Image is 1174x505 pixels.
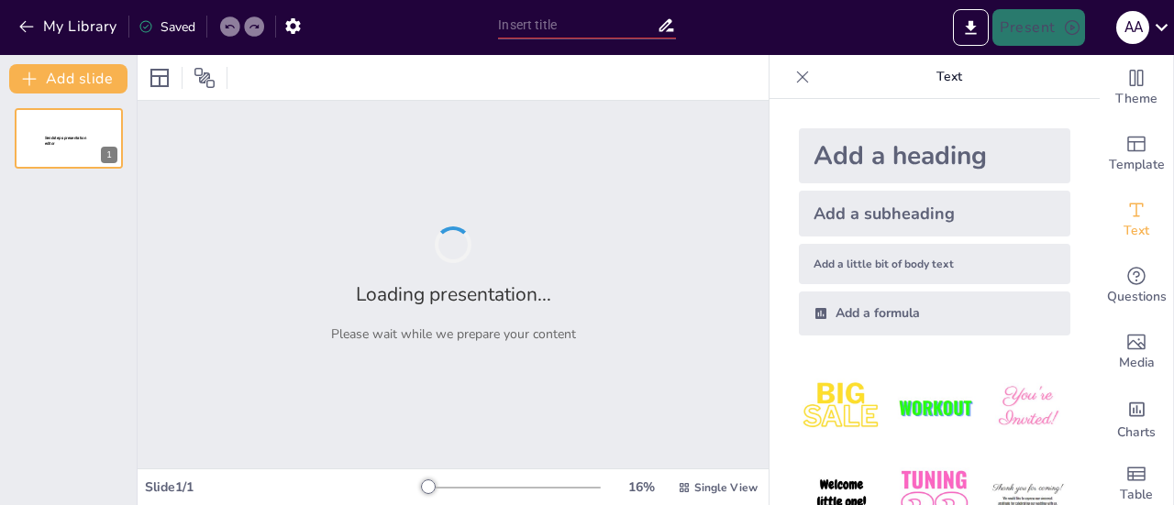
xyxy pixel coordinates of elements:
[992,9,1084,46] button: Present
[1100,319,1173,385] div: Add images, graphics, shapes or video
[817,55,1081,99] p: Text
[1100,253,1173,319] div: Get real-time input from your audience
[1116,9,1149,46] button: A A
[1100,55,1173,121] div: Change the overall theme
[1100,187,1173,253] div: Add text boxes
[498,12,656,38] input: Insert title
[1124,221,1149,241] span: Text
[1115,89,1157,109] span: Theme
[101,147,117,163] div: 1
[1109,155,1165,175] span: Template
[694,480,758,495] span: Single View
[953,9,989,46] button: Export to PowerPoint
[1117,423,1156,443] span: Charts
[1100,385,1173,451] div: Add charts and graphs
[1100,121,1173,187] div: Add ready made slides
[1116,11,1149,44] div: A A
[45,136,86,146] span: Sendsteps presentation editor
[15,108,123,169] div: 1
[1120,485,1153,505] span: Table
[799,244,1070,284] div: Add a little bit of body text
[138,18,195,36] div: Saved
[799,128,1070,183] div: Add a heading
[1119,353,1155,373] span: Media
[799,291,1070,335] div: Add a formula
[194,67,216,89] span: Position
[799,365,884,450] img: 1.jpeg
[145,478,425,496] div: Slide 1 / 1
[9,64,127,93] button: Add slide
[799,191,1070,236] div: Add a subheading
[619,478,663,496] div: 16 %
[14,12,125,41] button: My Library
[331,325,576,343] p: Please wait while we prepare your content
[1107,287,1167,307] span: Questions
[356,281,551,307] h2: Loading presentation...
[145,63,174,93] div: Layout
[985,365,1070,450] img: 3.jpeg
[892,365,977,450] img: 2.jpeg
